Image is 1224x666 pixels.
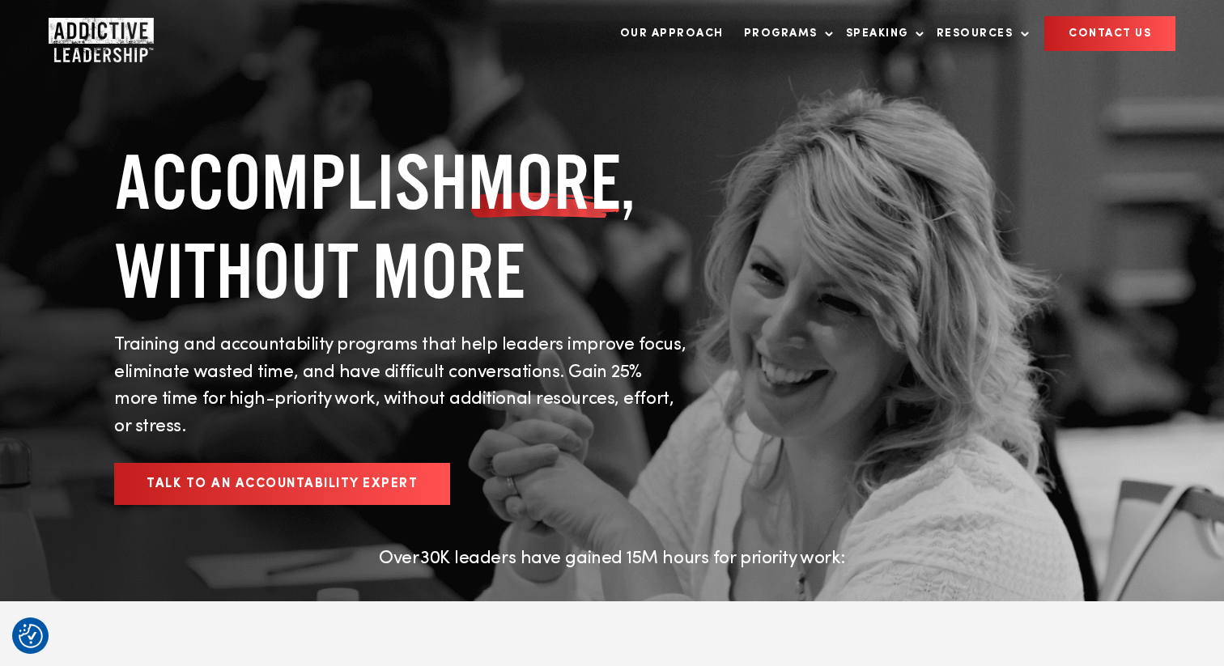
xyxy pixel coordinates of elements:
[114,463,450,505] a: Talk to an Accountability Expert
[468,138,621,227] span: MORE
[736,17,834,50] a: Programs
[19,624,43,648] button: Consent Preferences
[838,17,924,50] a: Speaking
[147,477,418,490] span: Talk to an Accountability Expert
[114,332,689,440] p: Training and accountability programs that help leaders improve focus, eliminate wasted time, and ...
[612,17,732,50] a: Our Approach
[19,624,43,648] img: Revisit consent button
[1044,16,1175,51] a: CONTACT US
[114,138,689,316] h1: ACCOMPLISH , WITHOUT MORE
[49,18,146,50] a: Home
[929,17,1030,50] a: Resources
